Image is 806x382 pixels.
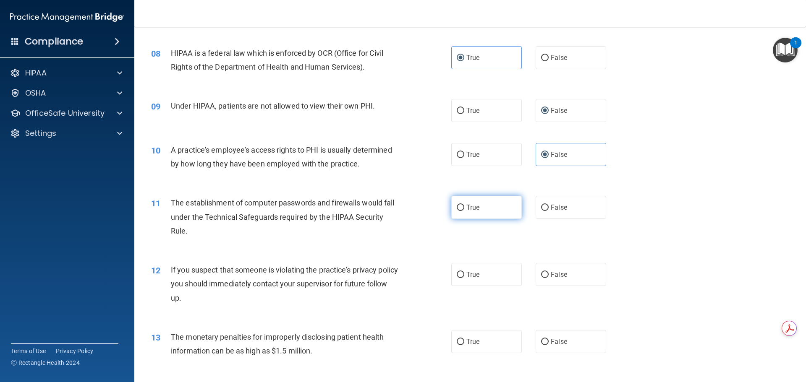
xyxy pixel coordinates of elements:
[457,108,464,114] input: True
[25,108,105,118] p: OfficeSafe University
[10,9,124,26] img: PMB logo
[56,347,94,355] a: Privacy Policy
[466,151,479,159] span: True
[466,270,479,278] span: True
[541,339,549,345] input: False
[541,152,549,158] input: False
[466,54,479,62] span: True
[25,88,46,98] p: OSHA
[541,108,549,114] input: False
[764,324,796,356] iframe: Drift Widget Chat Controller
[541,55,549,61] input: False
[25,68,47,78] p: HIPAA
[171,146,392,168] span: A practice's employee's access rights to PHI is usually determined by how long they have been emp...
[457,205,464,211] input: True
[466,203,479,211] span: True
[10,68,122,78] a: HIPAA
[151,265,160,275] span: 12
[773,38,798,62] button: Open Resource Center, 1 new notification
[541,205,549,211] input: False
[151,333,160,343] span: 13
[10,88,122,98] a: OSHA
[551,203,567,211] span: False
[10,108,122,118] a: OfficeSafe University
[11,347,46,355] a: Terms of Use
[551,270,567,278] span: False
[171,49,384,71] span: HIPAA is a federal law which is enforced by OCR (Office for Civil Rights of the Department of Hea...
[457,339,464,345] input: True
[171,265,398,302] span: If you suspect that someone is violating the practice's privacy policy you should immediately con...
[171,198,394,235] span: The establishment of computer passwords and firewalls would fall under the Technical Safeguards r...
[25,36,83,47] h4: Compliance
[541,272,549,278] input: False
[457,272,464,278] input: True
[551,107,567,114] span: False
[10,128,122,138] a: Settings
[551,151,567,159] span: False
[551,338,567,346] span: False
[151,146,160,156] span: 10
[457,152,464,158] input: True
[794,43,797,54] div: 1
[11,359,80,367] span: Ⓒ Rectangle Health 2024
[457,55,464,61] input: True
[151,49,160,59] span: 08
[466,107,479,114] span: True
[171,333,384,355] span: The monetary penalties for improperly disclosing patient health information can be as high as $1....
[551,54,567,62] span: False
[151,198,160,208] span: 11
[151,101,160,112] span: 09
[466,338,479,346] span: True
[25,128,56,138] p: Settings
[171,101,375,110] span: Under HIPAA, patients are not allowed to view their own PHI.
